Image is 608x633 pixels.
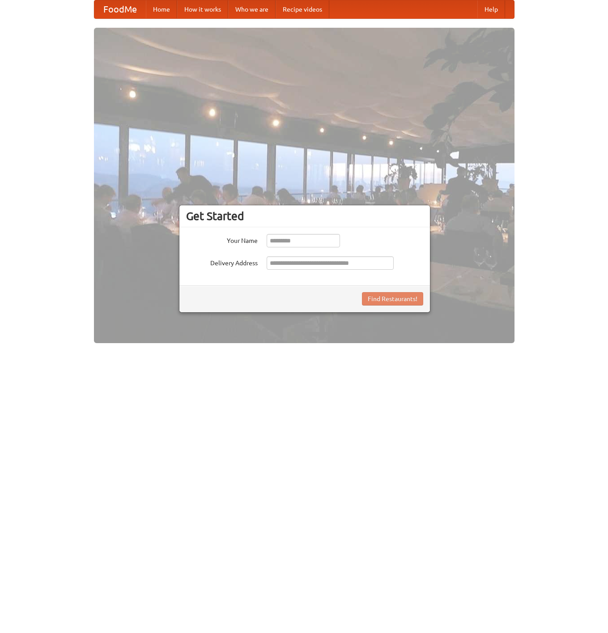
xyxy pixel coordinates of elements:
[186,256,258,268] label: Delivery Address
[362,292,423,306] button: Find Restaurants!
[228,0,276,18] a: Who we are
[186,209,423,223] h3: Get Started
[276,0,329,18] a: Recipe videos
[186,234,258,245] label: Your Name
[94,0,146,18] a: FoodMe
[477,0,505,18] a: Help
[146,0,177,18] a: Home
[177,0,228,18] a: How it works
